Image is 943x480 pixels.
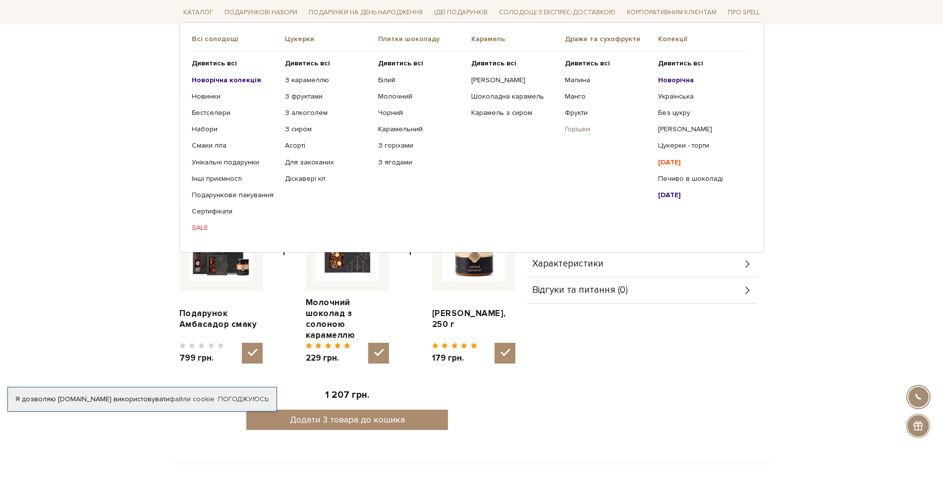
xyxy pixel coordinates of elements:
b: Дивитись всі [192,59,237,67]
div: Я дозволяю [DOMAIN_NAME] використовувати [8,395,277,404]
a: Молочний [378,92,464,101]
a: Ідеї подарунків [430,5,492,20]
a: Печиво в шоколаді [658,174,744,183]
a: Цукерки - торти [658,141,744,150]
span: Всі солодощі [192,35,285,44]
a: Подарунок Амбасадор смаку [179,308,263,330]
b: [DATE] [658,158,681,166]
span: + [280,208,288,364]
a: Смаки літа [192,141,277,150]
b: [DATE] [658,191,681,199]
a: Новорічна [658,75,744,84]
a: Дивитись всі [565,59,651,68]
a: Діскавері кіт [285,174,371,183]
a: [PERSON_NAME], 250 г [432,308,515,330]
a: Манго [565,92,651,101]
a: [DATE] [658,191,744,200]
a: Малина [565,75,651,84]
a: З фруктами [285,92,371,101]
a: З горіхами [378,141,464,150]
a: Молочний шоколад з солоною карамеллю [306,297,389,341]
a: Горішки [565,125,651,134]
a: Подарункові набори [221,5,301,20]
a: Сертифікати [192,207,277,216]
span: 799 грн. [179,353,224,364]
a: [DATE] [658,158,744,166]
a: Корпоративним клієнтам [623,5,721,20]
span: Відгуки та питання (0) [532,286,628,295]
b: Новорічна колекція [192,75,261,84]
a: Дивитись всі [658,59,744,68]
a: файли cookie [169,395,215,403]
span: + [406,208,415,364]
a: Подарунки на День народження [305,5,427,20]
span: Колекції [658,35,751,44]
a: Каталог [179,5,217,20]
span: 1 207 грн. [325,389,369,401]
a: З сиром [285,125,371,134]
a: Подарункове пакування [192,191,277,200]
a: Карамельний [378,125,464,134]
a: Шоколадна карамель [471,92,557,101]
span: Цукерки [285,35,378,44]
a: [PERSON_NAME] [658,125,744,134]
span: Плитки шоколаду [378,35,471,44]
a: Інші приємності [192,174,277,183]
a: Чорний [378,108,464,117]
span: Драже та сухофрукти [565,35,658,44]
a: Дивитись всі [192,59,277,68]
b: Дивитись всі [658,59,703,67]
a: З ягодами [378,158,464,166]
a: Погоджуюсь [218,395,269,404]
a: Дивитись всі [285,59,371,68]
a: Без цукру [658,108,744,117]
span: 179 грн. [432,353,477,364]
b: Новорічна [658,75,694,84]
a: З карамеллю [285,75,371,84]
a: Про Spell [724,5,764,20]
a: Новинки [192,92,277,101]
div: Каталог [179,22,764,252]
a: Унікальні подарунки [192,158,277,166]
a: [PERSON_NAME] [471,75,557,84]
a: Бестселери [192,108,277,117]
a: Для закоханих [285,158,371,166]
a: Білий [378,75,464,84]
a: SALE [192,223,277,232]
a: Новорічна колекція [192,75,277,84]
b: Дивитись всі [565,59,610,67]
a: Солодощі з експрес-доставкою [495,4,619,21]
b: Дивитись всі [378,59,423,67]
a: Дивитись всі [471,59,557,68]
a: Дивитись всі [378,59,464,68]
a: З алкоголем [285,108,371,117]
span: Карамель [471,35,564,44]
span: Характеристики [532,260,604,268]
b: Дивитись всі [471,59,516,67]
a: Карамель з сиром [471,108,557,117]
a: Українська [658,92,744,101]
button: Додати 3 товара до кошика [246,410,448,430]
b: Дивитись всі [285,59,330,67]
a: Фрукти [565,108,651,117]
a: Набори [192,125,277,134]
a: Асорті [285,141,371,150]
span: 229 грн. [306,353,351,364]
